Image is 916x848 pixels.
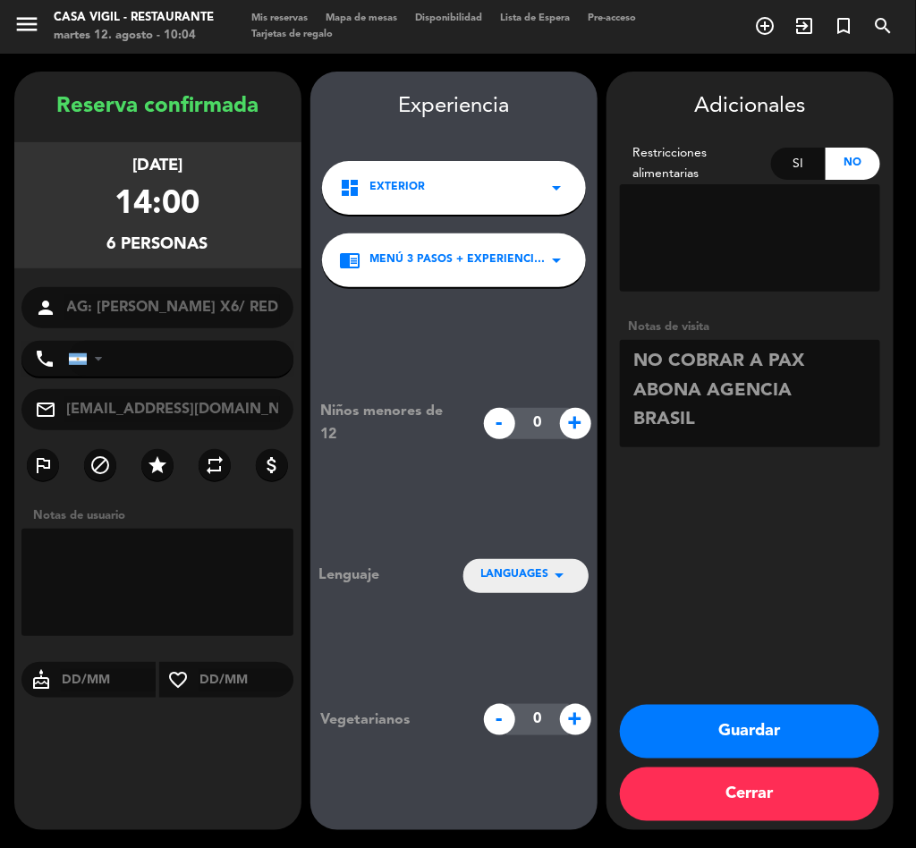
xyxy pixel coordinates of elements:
[620,767,879,821] button: Cerrar
[370,251,547,269] span: Menú 3 Pasos + Experiencia Gran Enemigo
[204,454,225,476] i: repeat
[579,13,645,23] span: Pre-acceso
[14,89,301,124] div: Reserva confirmada
[69,342,110,376] div: Argentina: +54
[547,177,568,199] i: arrow_drop_down
[147,454,168,476] i: star
[547,250,568,271] i: arrow_drop_down
[35,297,56,318] i: person
[317,13,406,23] span: Mapa de mesas
[307,400,474,446] div: Niños menores de 12
[89,454,111,476] i: block
[340,250,361,271] i: chrome_reader_mode
[107,232,208,258] div: 6 personas
[61,669,157,691] input: DD/MM
[199,669,294,691] input: DD/MM
[13,11,40,44] button: menu
[560,704,591,735] span: +
[340,177,361,199] i: dashboard
[620,318,880,336] div: Notas de visita
[484,704,515,735] span: -
[242,13,317,23] span: Mis reservas
[13,11,40,38] i: menu
[319,564,434,587] div: Lenguaje
[833,15,854,37] i: turned_in_not
[132,153,182,179] div: [DATE]
[620,705,879,759] button: Guardar
[793,15,815,37] i: exit_to_app
[32,454,54,476] i: outlined_flag
[54,9,214,27] div: Casa Vigil - Restaurante
[406,13,491,23] span: Disponibilidad
[826,148,880,180] div: No
[484,408,515,439] span: -
[21,669,61,691] i: cake
[34,348,55,369] i: phone
[771,148,826,180] div: Si
[307,708,474,732] div: Vegetarianos
[620,89,880,124] div: Adicionales
[261,454,283,476] i: attach_money
[159,669,199,691] i: favorite_border
[491,13,579,23] span: Lista de Espera
[560,408,591,439] span: +
[481,566,549,584] span: LANGUAGES
[242,30,342,39] span: Tarjetas de regalo
[620,143,772,184] div: Restricciones alimentarias
[872,15,894,37] i: search
[754,15,776,37] i: add_circle_outline
[115,179,200,232] div: 14:00
[54,27,214,45] div: martes 12. agosto - 10:04
[25,506,301,525] div: Notas de usuario
[310,89,598,124] div: Experiencia
[35,399,56,420] i: mail_outline
[549,564,571,586] i: arrow_drop_down
[370,179,426,197] span: EXTERIOR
